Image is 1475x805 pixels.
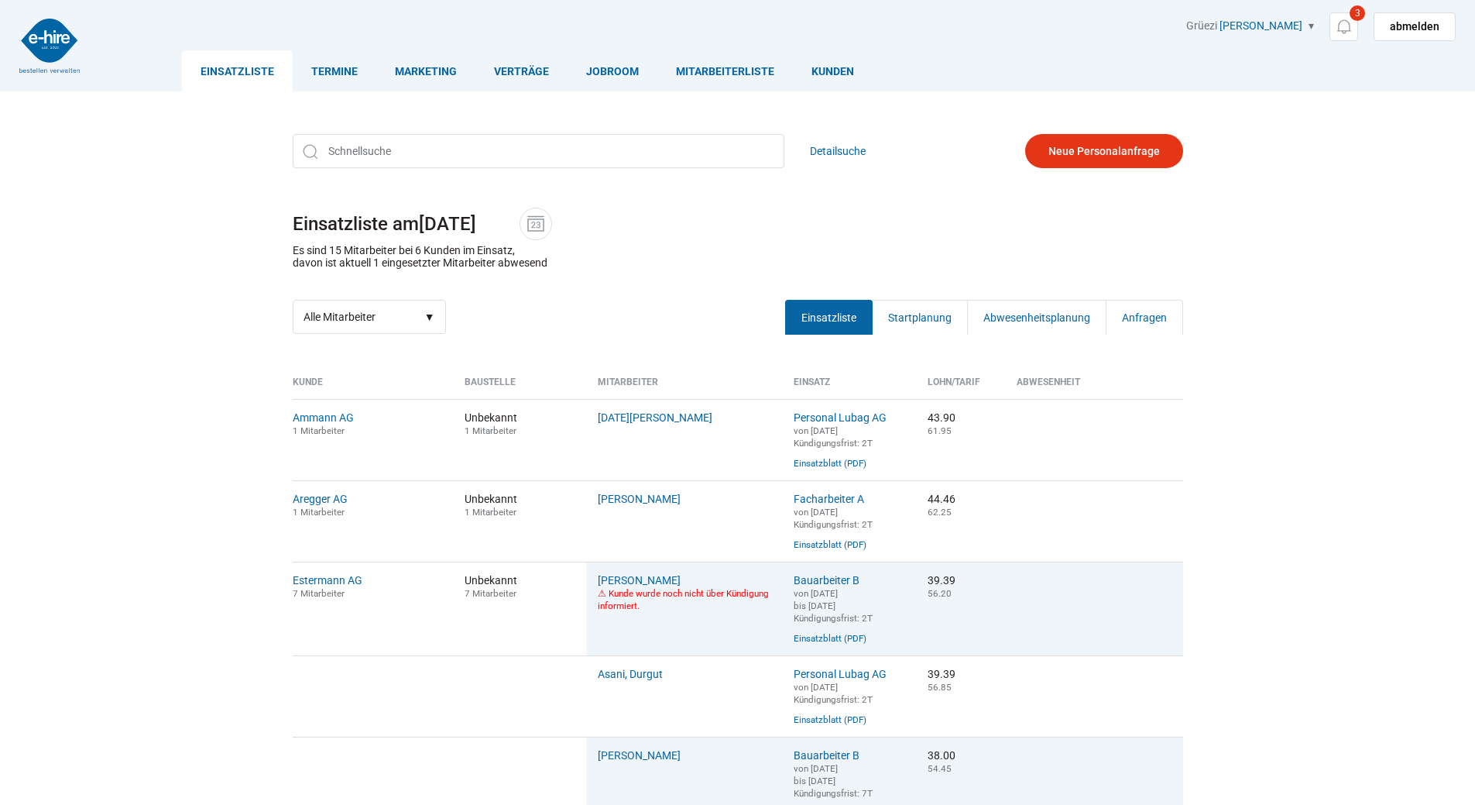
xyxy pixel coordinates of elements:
th: Mitarbeiter [586,377,782,399]
a: Verträge [475,50,568,91]
small: von [DATE] bis [DATE] Kündigungsfrist: 7T [794,763,873,799]
a: 3 [1329,12,1358,41]
a: Neue Personalanfrage [1025,134,1183,168]
small: 56.85 [928,682,952,693]
a: Einsatzliste [785,300,873,335]
img: logo2.png [19,19,80,73]
a: Asani, Durgut [598,668,663,680]
img: icon-date.svg [524,212,547,236]
a: Anfragen [1106,300,1183,335]
a: Einsatzblatt (PDF) [794,458,866,469]
small: 1 Mitarbeiter [293,507,345,518]
a: Einsatzblatt (PDF) [794,714,866,725]
nobr: 38.00 [928,749,955,762]
small: von [DATE] Kündigungsfrist: 2T [794,682,873,705]
th: Einsatz [782,377,916,399]
small: von [DATE] bis [DATE] Kündigungsfrist: 2T [794,588,873,624]
a: abmelden [1374,12,1456,41]
small: 61.95 [928,425,952,436]
small: 1 Mitarbeiter [293,425,345,436]
a: Startplanung [872,300,968,335]
font: ⚠ Kunde wurde noch nicht über Kündigung informiert. [598,588,769,611]
small: 54.45 [928,763,952,774]
a: Bauarbeiter B [794,749,859,762]
a: Einsatzblatt (PDF) [794,633,866,644]
th: Abwesenheit [1005,377,1183,399]
a: [PERSON_NAME] [1219,19,1302,32]
img: icon-notification.svg [1334,17,1353,36]
input: Schnellsuche [293,134,784,168]
th: Kunde [293,377,453,399]
small: 1 Mitarbeiter [465,507,516,518]
a: Bauarbeiter B [794,574,859,587]
a: Personal Lubag AG [794,668,887,680]
small: von [DATE] Kündigungsfrist: 2T [794,507,873,530]
p: Es sind 15 Mitarbeiter bei 6 Kunden im Einsatz, davon ist aktuell 1 eingesetzter Mitarbeiter abwe... [293,244,547,269]
a: [DATE][PERSON_NAME] [598,411,712,424]
a: Facharbeiter A [794,493,864,505]
a: Einsatzliste [182,50,293,91]
span: Unbekannt [465,411,575,436]
small: 7 Mitarbeiter [293,588,345,599]
div: Grüezi [1186,19,1456,41]
a: Mitarbeiterliste [657,50,793,91]
a: Marketing [376,50,475,91]
a: Jobroom [568,50,657,91]
nobr: 44.46 [928,493,955,505]
a: Ammann AG [293,411,354,424]
small: 56.20 [928,588,952,599]
th: Lohn/Tarif [916,377,1005,399]
nobr: 43.90 [928,411,955,424]
a: Einsatzblatt (PDF) [794,539,866,550]
span: 3 [1350,5,1365,21]
nobr: 39.39 [928,574,955,587]
span: Unbekannt [465,574,575,599]
a: [PERSON_NAME] [598,574,681,587]
a: [PERSON_NAME] [598,749,681,762]
nobr: 39.39 [928,668,955,680]
a: Estermann AG [293,574,362,587]
small: 62.25 [928,507,952,518]
th: Baustelle [453,377,587,399]
small: 7 Mitarbeiter [465,588,516,599]
span: Unbekannt [465,493,575,518]
a: Detailsuche [810,134,866,168]
a: Termine [293,50,376,91]
a: Abwesenheitsplanung [967,300,1106,335]
a: Personal Lubag AG [794,411,887,424]
a: Aregger AG [293,493,348,505]
small: 1 Mitarbeiter [465,425,516,436]
a: Kunden [793,50,873,91]
h1: Einsatzliste am [293,208,1183,240]
small: von [DATE] Kündigungsfrist: 2T [794,425,873,449]
a: [PERSON_NAME] [598,493,681,505]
